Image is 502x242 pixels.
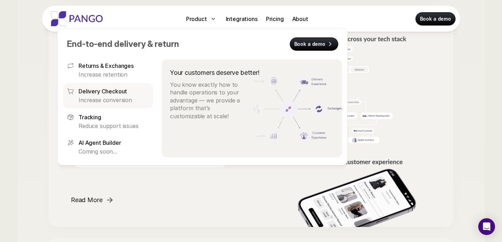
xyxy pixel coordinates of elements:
[79,62,134,70] p: Returns & Exchanges
[263,13,287,24] a: Pricing
[170,81,245,120] p: You know exactly how to handle operations to your advantage — we provide a platform that’s custom...
[71,195,102,205] p: Read More
[290,38,338,50] a: Book a demo
[186,15,207,23] p: Product
[79,87,127,95] p: Delivery Checkout
[223,13,260,24] a: Integrations
[79,113,101,121] p: Tracking
[79,71,149,78] p: Increase retention
[416,13,455,25] a: Book a demo
[79,138,121,147] p: AI Agent Builder
[226,15,258,23] p: Integrations
[63,83,153,108] a: Delivery CheckoutIncrease conversion
[155,39,179,49] span: return
[292,15,308,23] p: About
[49,12,453,227] a: Convert Returns To ExchangesTurn returns into a delightful experience that puts money back in you...
[289,13,311,24] a: About
[63,108,153,134] a: TrackingReduce support issues
[170,68,260,77] p: Your customers deserve better!
[79,148,149,155] p: Coming soon...
[294,41,325,48] p: Book a demo
[67,39,112,49] span: End-to-end
[420,15,451,22] p: Book a demo
[478,218,495,235] div: Open Intercom Messenger
[71,195,114,205] span: Read More
[266,15,284,23] p: Pricing
[63,57,153,83] a: Returns & ExchangesIncrease retention
[79,122,149,129] p: Reduce support issues
[114,39,146,49] span: delivery
[147,39,153,49] span: &
[79,96,149,104] p: Increase conversion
